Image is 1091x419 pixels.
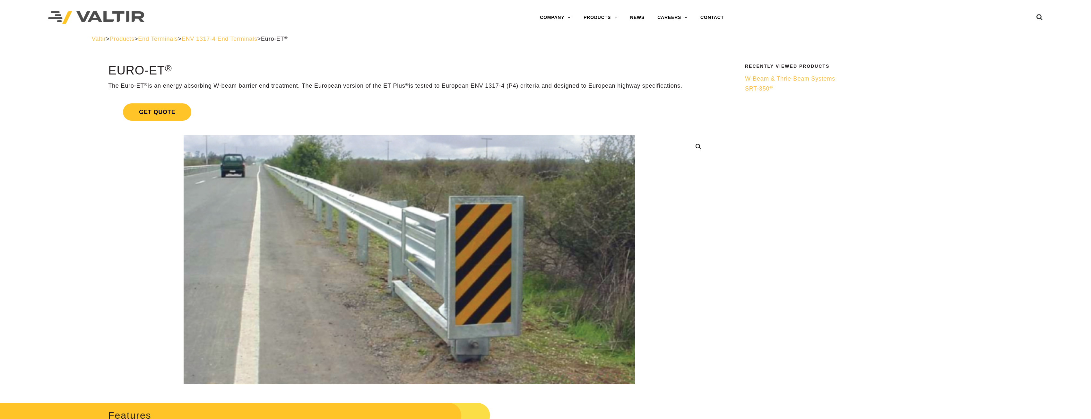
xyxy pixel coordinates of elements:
div: > > > > [92,35,1000,43]
p: The Euro-ET is an energy absorbing W-beam barrier end treatment. The European version of the ET P... [108,82,710,90]
h2: Recently Viewed Products [745,64,995,69]
span: W-Beam & Thrie-Beam Systems [745,75,835,82]
span: Get Quote [123,103,191,121]
a: W-Beam & Thrie-Beam Systems [745,75,995,83]
a: ENV 1317-4 End Terminals [182,36,257,42]
a: NEWS [624,11,651,24]
sup: ® [405,82,409,87]
a: Valtir [92,36,106,42]
sup: ® [165,63,172,73]
sup: ® [144,82,148,87]
sup: ® [284,35,288,40]
a: Get Quote [108,96,710,128]
a: End Terminals [138,36,178,42]
a: COMPANY [533,11,577,24]
a: CONTACT [694,11,730,24]
img: Valtir [48,11,144,24]
span: SRT-350 [745,85,773,92]
span: Euro-ET [261,36,288,42]
h1: Euro-ET [108,64,710,77]
a: SRT-350® [745,85,995,92]
sup: ® [769,85,773,90]
a: PRODUCTS [577,11,624,24]
a: Products [110,36,134,42]
a: CAREERS [651,11,694,24]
